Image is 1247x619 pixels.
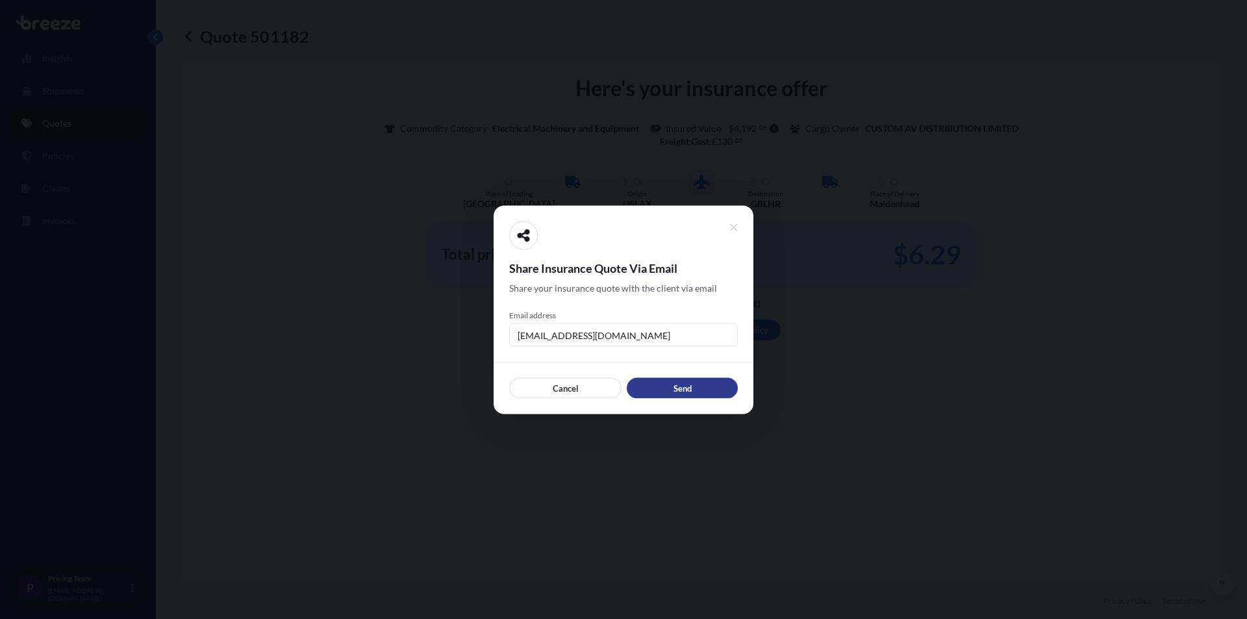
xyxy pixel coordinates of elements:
p: Cancel [553,381,579,394]
button: Cancel [509,377,622,398]
button: Send [627,377,738,398]
span: Share your insurance quote with the client via email [509,281,717,294]
span: Share Insurance Quote Via Email [509,260,738,275]
input: example@gmail.com [509,323,738,346]
span: Email address [509,310,738,320]
p: Send [674,381,692,394]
